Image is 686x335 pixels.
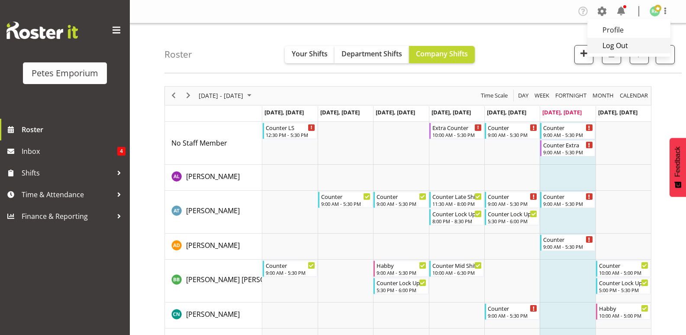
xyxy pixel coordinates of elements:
[485,123,539,139] div: No Staff Member"s event - Counter Begin From Friday, August 15, 2025 at 9:00:00 AM GMT+12:00 Ends...
[377,269,426,276] div: 9:00 AM - 5:30 PM
[488,312,537,319] div: 9:00 AM - 5:30 PM
[432,269,482,276] div: 10:00 AM - 6:30 PM
[599,278,648,287] div: Counter Lock Up
[534,90,550,101] span: Week
[429,123,484,139] div: No Staff Member"s event - Extra Counter Begin From Thursday, August 14, 2025 at 10:00:00 AM GMT+1...
[488,123,537,132] div: Counter
[599,286,648,293] div: 5:00 PM - 5:30 PM
[198,90,244,101] span: [DATE] - [DATE]
[543,192,593,201] div: Counter
[485,192,539,208] div: Alex-Micheal Taniwha"s event - Counter Begin From Friday, August 15, 2025 at 9:00:00 AM GMT+12:00...
[429,209,484,225] div: Alex-Micheal Taniwha"s event - Counter Lock Up Begin From Thursday, August 14, 2025 at 8:00:00 PM...
[168,90,180,101] button: Previous
[409,46,475,63] button: Company Shifts
[598,108,638,116] span: [DATE], [DATE]
[429,192,484,208] div: Alex-Micheal Taniwha"s event - Counter Late Shift Begin From Thursday, August 14, 2025 at 11:30:0...
[266,261,315,270] div: Counter
[377,278,426,287] div: Counter Lock Up
[266,269,315,276] div: 9:00 AM - 5:30 PM
[183,90,194,101] button: Next
[432,218,482,224] div: 8:00 PM - 8:30 PM
[542,108,582,116] span: [DATE], [DATE]
[596,278,651,294] div: Beena Beena"s event - Counter Lock Up Begin From Sunday, August 17, 2025 at 5:00:00 PM GMT+12:00 ...
[318,192,373,208] div: Alex-Micheal Taniwha"s event - Counter Begin From Tuesday, August 12, 2025 at 9:00:00 AM GMT+12:0...
[197,90,255,101] button: August 2025
[22,210,113,223] span: Finance & Reporting
[186,205,240,216] a: [PERSON_NAME]
[166,87,181,105] div: previous period
[321,192,370,201] div: Counter
[591,90,615,101] button: Timeline Month
[432,200,482,207] div: 11:30 AM - 8:00 PM
[321,200,370,207] div: 9:00 AM - 5:30 PM
[487,108,526,116] span: [DATE], [DATE]
[376,108,415,116] span: [DATE], [DATE]
[165,165,262,191] td: Abigail Lane resource
[574,45,593,64] button: Add a new shift
[540,234,595,251] div: Amelia Denz"s event - Counter Begin From Saturday, August 16, 2025 at 9:00:00 AM GMT+12:00 Ends A...
[22,145,117,158] span: Inbox
[266,123,315,132] div: Counter LS
[540,140,595,156] div: No Staff Member"s event - Counter Extra Begin From Saturday, August 16, 2025 at 9:00:00 AM GMT+12...
[165,260,262,302] td: Beena Beena resource
[186,206,240,215] span: [PERSON_NAME]
[543,123,593,132] div: Counter
[540,192,595,208] div: Alex-Micheal Taniwha"s event - Counter Begin From Saturday, August 16, 2025 at 9:00:00 AM GMT+12:...
[171,138,227,148] a: No Staff Member
[480,90,509,101] span: Time Scale
[432,123,482,132] div: Extra Counter
[263,123,317,139] div: No Staff Member"s event - Counter LS Begin From Monday, August 11, 2025 at 12:30:00 PM GMT+12:00 ...
[554,90,588,101] button: Fortnight
[599,261,648,270] div: Counter
[416,49,468,59] span: Company Shifts
[186,171,240,182] a: [PERSON_NAME]
[165,302,262,328] td: Christine Neville resource
[488,209,537,218] div: Counter Lock Up
[488,192,537,201] div: Counter
[181,87,196,105] div: next period
[432,192,482,201] div: Counter Late Shift
[377,286,426,293] div: 5:30 PM - 6:00 PM
[196,87,257,105] div: August 11 - 17, 2025
[186,309,240,319] a: [PERSON_NAME]
[186,240,240,250] a: [PERSON_NAME]
[587,22,670,38] a: Profile
[320,108,360,116] span: [DATE], [DATE]
[374,278,428,294] div: Beena Beena"s event - Counter Lock Up Begin From Wednesday, August 13, 2025 at 5:30:00 PM GMT+12:...
[186,274,295,285] a: [PERSON_NAME] [PERSON_NAME]
[377,200,426,207] div: 9:00 AM - 5:30 PM
[432,209,482,218] div: Counter Lock Up
[592,90,615,101] span: Month
[618,90,650,101] button: Month
[670,138,686,197] button: Feedback - Show survey
[292,49,328,59] span: Your Shifts
[517,90,529,101] span: Day
[374,192,428,208] div: Alex-Micheal Taniwha"s event - Counter Begin From Wednesday, August 13, 2025 at 9:00:00 AM GMT+12...
[650,6,660,16] img: ruth-robertson-taylor722.jpg
[32,67,98,80] div: Petes Emporium
[335,46,409,63] button: Department Shifts
[488,200,537,207] div: 9:00 AM - 5:30 PM
[165,191,262,234] td: Alex-Micheal Taniwha resource
[599,312,648,319] div: 10:00 AM - 5:00 PM
[432,131,482,138] div: 10:00 AM - 5:30 PM
[341,49,402,59] span: Department Shifts
[674,146,682,177] span: Feedback
[543,131,593,138] div: 9:00 AM - 5:30 PM
[429,260,484,277] div: Beena Beena"s event - Counter Mid Shift Begin From Thursday, August 14, 2025 at 10:00:00 AM GMT+1...
[533,90,551,101] button: Timeline Week
[587,38,670,53] a: Log Out
[22,166,113,179] span: Shifts
[485,303,539,320] div: Christine Neville"s event - Counter Begin From Friday, August 15, 2025 at 9:00:00 AM GMT+12:00 En...
[543,235,593,244] div: Counter
[263,260,317,277] div: Beena Beena"s event - Counter Begin From Monday, August 11, 2025 at 9:00:00 AM GMT+12:00 Ends At ...
[374,260,428,277] div: Beena Beena"s event - Habby Begin From Wednesday, August 13, 2025 at 9:00:00 AM GMT+12:00 Ends At...
[543,243,593,250] div: 9:00 AM - 5:30 PM
[264,108,304,116] span: [DATE], [DATE]
[543,149,593,156] div: 9:00 AM - 5:30 PM
[596,303,651,320] div: Christine Neville"s event - Habby Begin From Sunday, August 17, 2025 at 10:00:00 AM GMT+12:00 End...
